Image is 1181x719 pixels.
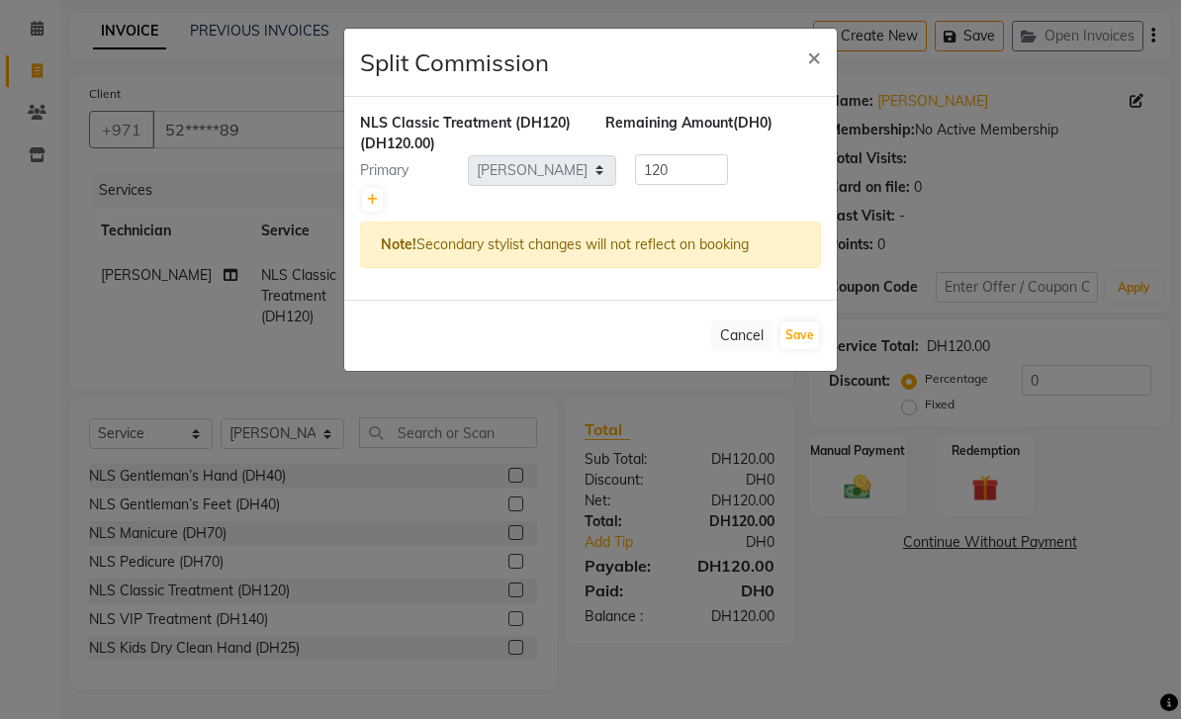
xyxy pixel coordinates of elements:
[381,235,416,253] strong: Note!
[711,320,772,351] button: Cancel
[780,321,819,349] button: Save
[605,114,733,132] span: Remaining Amount
[360,135,435,152] span: (DH120.00)
[360,45,549,80] h4: Split Commission
[791,29,837,84] button: Close
[807,42,821,71] span: ×
[360,114,571,132] span: NLS Classic Treatment (DH120)
[345,160,468,181] div: Primary
[733,114,772,132] span: (DH0)
[360,222,821,268] div: Secondary stylist changes will not reflect on booking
